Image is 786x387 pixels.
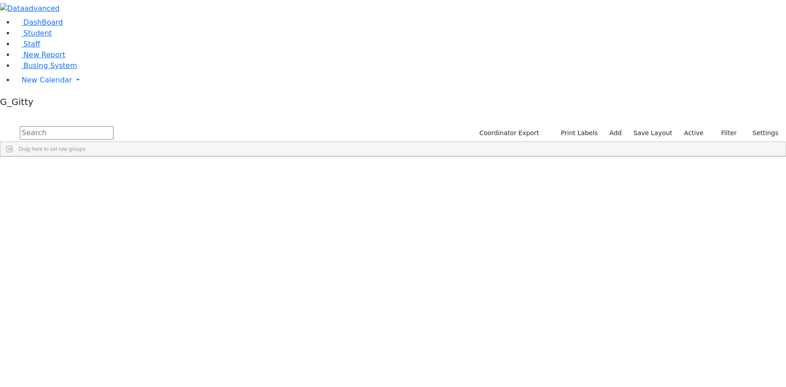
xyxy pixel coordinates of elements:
[20,126,114,140] input: Search
[14,29,52,37] a: Student
[629,126,676,140] button: Save Layout
[14,50,65,59] a: New Report
[473,126,543,140] button: Coordinator Export
[22,76,72,84] span: New Calendar
[741,126,782,140] button: Settings
[23,29,52,37] span: Student
[14,71,786,89] a: New Calendar
[23,40,40,48] span: Staff
[680,126,708,140] label: Active
[605,126,626,140] a: Add
[709,126,741,140] button: Filter
[14,61,77,70] a: Busing System
[23,50,65,59] span: New Report
[18,146,86,152] span: Drag here to set row groups
[14,40,40,48] a: Staff
[550,126,602,140] button: Print Labels
[14,18,63,27] a: DashBoard
[23,61,77,70] span: Busing System
[23,18,63,27] span: DashBoard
